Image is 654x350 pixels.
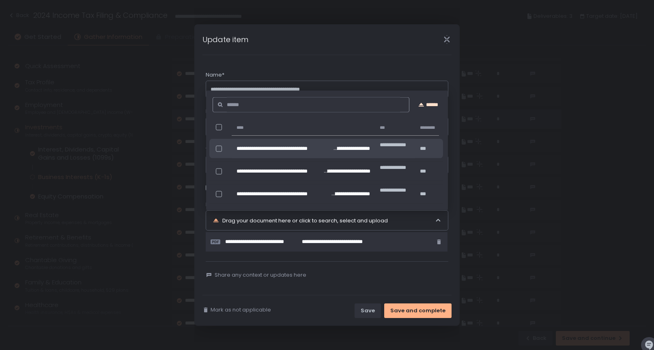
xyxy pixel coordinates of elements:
[206,201,326,208] span: K-1 and supporting documentation received:*
[390,307,445,314] div: Save and complete
[206,146,221,154] span: Type*
[361,307,375,314] div: Save
[202,306,271,314] button: Mark as not applicable
[206,108,236,115] span: Belongs to*
[202,34,248,45] h1: Update item
[434,35,460,44] div: Close
[211,306,271,314] span: Mark as not applicable
[384,303,452,318] button: Save and complete
[355,303,381,318] button: Save
[206,71,224,79] span: Name*
[215,271,306,279] span: Share any context or updates here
